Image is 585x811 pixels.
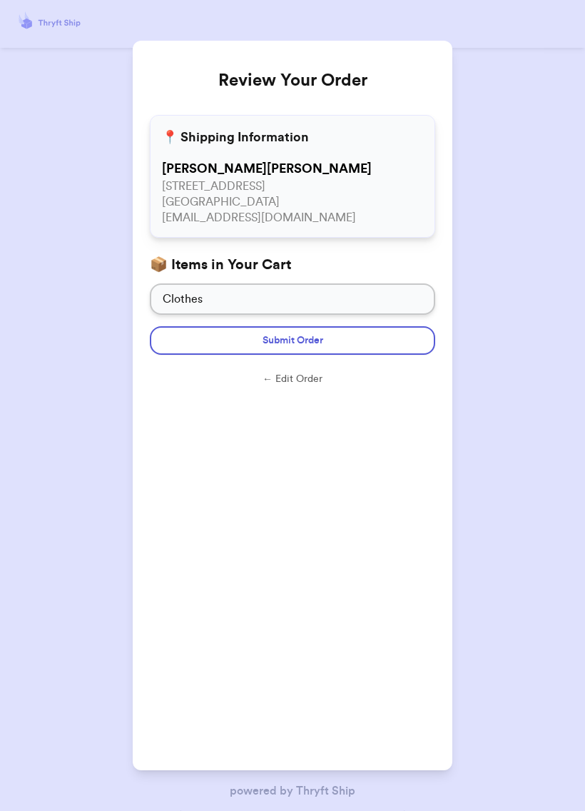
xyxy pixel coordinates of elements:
[163,291,422,308] p: Clothes
[150,255,435,275] h3: 📦 Items in Your Cart
[150,326,435,355] button: Submit Order
[162,127,309,147] h3: 📍 Shipping Information
[267,162,372,175] span: [PERSON_NAME]
[162,181,265,192] span: [STREET_ADDRESS]
[150,372,435,386] button: ← Edit Order
[162,162,267,175] span: [PERSON_NAME]
[150,58,435,104] h2: Review Your Order
[263,333,323,348] span: Submit Order
[162,210,423,226] p: [EMAIL_ADDRESS][DOMAIN_NAME]
[162,194,423,210] p: [GEOGRAPHIC_DATA]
